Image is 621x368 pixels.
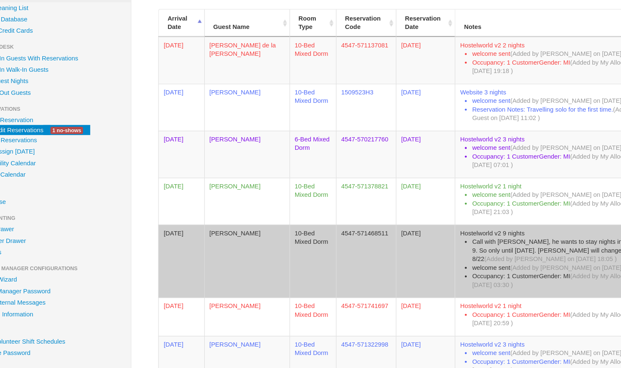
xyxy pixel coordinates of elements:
[446,155,600,162] li: welcome sent
[431,61,604,102] td: Hostelworld v2 2 nights
[196,3,234,12] span: (22:00:49)
[9,41,148,51] a: People Database
[9,333,148,343] a: Change Password
[286,323,327,364] td: 10-Bed Mixed Dorm
[9,147,148,157] a: Cancel Reservations
[446,73,600,80] li: welcome sent
[176,327,193,334] span: 0:00
[446,267,600,282] li: Occupancy: 1 CustomerGender: MI
[176,189,193,195] span: 0:00
[9,269,148,279] a: Setup Wizard
[9,289,148,299] a: View Internal Messages
[9,177,148,187] a: Pricing Calendar
[379,290,431,323] td: [DATE]
[446,114,600,121] li: welcome sent
[327,144,379,185] td: 4547-570217760
[431,37,604,61] th: Notes: activate to sort column ascending
[431,102,604,144] td: Website 3 nights
[480,114,596,120] span: (Added by [PERSON_NAME] on [DATE] 18:26 )
[480,155,596,162] span: (Added by [PERSON_NAME] on [DATE] 18:26 )
[176,148,193,154] span: 0:00
[9,95,148,105] a: Add Guest Nights
[431,185,604,226] td: Hostelworld v2 1 night
[212,61,286,102] td: [PERSON_NAME] de la [PERSON_NAME]
[212,102,286,144] td: [PERSON_NAME]
[176,294,193,300] span: 0:00
[286,144,327,185] td: 6-Bed Mixed Dorm
[9,119,148,129] li: Reservations
[327,61,379,102] td: 4547-571137081
[446,260,600,267] li: welcome sent
[9,235,148,245] a: Manager Drawer
[431,290,604,323] td: Hostelworld v2 1 night
[507,2,596,14] a: Questions, Feature Requests or Bugs?
[379,61,431,102] td: [DATE]
[286,226,327,290] td: 10-Bed Mixed Dorm
[9,191,148,201] li: Items
[9,21,148,31] a: Previous Guests
[176,107,193,113] span: 14:00
[327,323,379,364] td: 4547-571322998
[457,253,573,259] span: (Added by [PERSON_NAME] on [DATE] 18:05 )
[446,237,600,260] li: Call with [PERSON_NAME], he wants to stay nights instead of 9. So only until [DATE]. [PERSON_NAME...
[327,290,379,323] td: 4547-571741697
[446,204,600,219] li: Occupancy: 1 CustomerGender: MI
[9,201,148,211] a: Purchase
[9,51,148,61] a: Guest Credit Cards
[379,102,431,144] td: [DATE]
[9,75,148,85] a: Check-In Guests With Reservations
[379,37,431,61] th: Reservation Date: activate to sort column ascending
[600,3,611,14] i: Setup Wizard
[446,162,600,177] li: Occupancy: 1 CustomerGender: MI
[9,225,148,235] a: Staff Drawer
[9,215,148,225] li: Accounting
[286,61,327,102] td: 10-Bed Mixed Dorm
[212,323,286,364] td: [PERSON_NAME]
[446,301,600,316] li: Occupancy: 1 CustomerGender: MI
[9,299,148,309] a: System Information
[9,259,148,269] li: Owner Manager Configurations
[327,37,379,61] th: Reservation Code: activate to sort column ascending
[212,290,286,323] td: [PERSON_NAME]
[212,144,286,185] td: [PERSON_NAME]
[77,140,106,146] span: 1 no-shows
[431,323,604,364] td: Hostelworld v2 3 nights
[9,323,148,333] a: Staff/Volunteer Shift Schedules
[171,37,211,61] th: Arrival Date: activate to sort column descending
[212,226,286,290] td: [PERSON_NAME]
[446,342,600,357] li: Occupancy: 1 CustomerGender: MI
[9,157,148,167] a: View/Assign [DATE]
[480,335,596,341] span: (Added by [PERSON_NAME] on [DATE] 16:15 )
[446,121,600,136] li: Reservation Notes: Travelling solo for the first time.
[379,144,431,185] td: [DATE]
[9,31,148,41] a: Bed Cleaning List
[480,260,596,266] span: (Added by [PERSON_NAME] on [DATE] 18:27 )
[286,37,327,61] th: Room Type: activate to sort column ascending
[456,2,501,14] a: Help for this page
[379,226,431,290] td: [DATE]
[327,226,379,290] td: 4547-571468511
[446,334,600,342] li: welcome sent
[327,102,379,144] td: 1509523H3
[212,37,286,61] th: Guest Name: activate to sort column ascending
[286,102,327,144] td: 10-Bed Mixed Dorm
[9,313,148,323] li: Misc
[9,65,148,75] li: Front Desk
[9,85,148,95] a: Check-In Walk-In Guests
[9,245,148,255] a: Reports
[446,122,594,136] span: (Added by Guest on [DATE] 11:02 )
[480,73,596,79] span: (Added by [PERSON_NAME] on [DATE] 17:23 )
[176,230,193,236] span: 0:00
[327,185,379,226] td: 4547-571378821
[379,185,431,226] td: [DATE]
[9,343,148,353] a: Logout
[9,138,77,147] a: View/Edit Reservations
[446,80,600,95] li: Occupancy: 1 CustomerGender: MI
[9,105,148,115] a: Check-Out Guests
[379,323,431,364] td: [DATE]
[9,167,148,177] a: Availability Calendar
[9,279,148,289] a: Show Manager Password
[286,290,327,323] td: 10-Bed Mixed Dorm
[286,185,327,226] td: 10-Bed Mixed Dorm
[431,144,604,185] td: Hostelworld v2 3 nights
